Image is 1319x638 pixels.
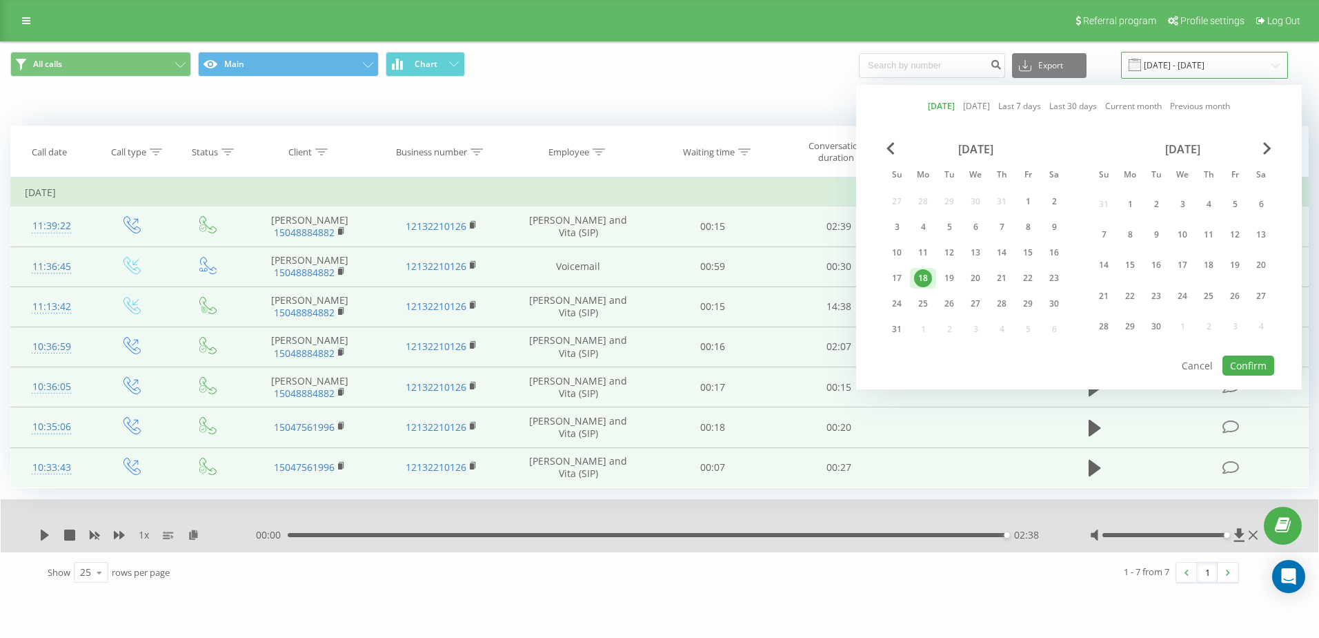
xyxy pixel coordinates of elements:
a: Previous month [1170,99,1230,113]
div: Tue Aug 12, 2025 [936,242,962,263]
div: 26 [940,295,958,313]
span: Referral program [1083,15,1156,26]
div: Tue Sep 2, 2025 [1143,191,1169,217]
abbr: Monday [1120,166,1140,186]
div: 3 [1173,195,1191,213]
div: Sat Sep 27, 2025 [1248,283,1274,309]
div: 9 [1147,226,1165,244]
div: Sun Aug 10, 2025 [884,242,910,263]
span: Previous Month [886,142,895,155]
td: [PERSON_NAME] [244,206,375,246]
a: 12132210126 [406,420,466,434]
div: 11:13:42 [25,293,78,320]
a: [DATE] [928,99,955,113]
div: 6 [966,218,984,236]
div: 7 [993,218,1011,236]
div: Tue Sep 23, 2025 [1143,283,1169,309]
div: 21 [1095,287,1113,305]
div: Conversation duration [799,140,873,164]
div: 19 [1226,256,1244,274]
button: Cancel [1174,356,1220,376]
div: 5 [940,218,958,236]
div: 12 [1226,226,1244,244]
div: 21 [993,269,1011,287]
div: 8 [1019,218,1037,236]
div: 4 [1200,195,1218,213]
div: 20 [1252,256,1270,274]
div: Sun Sep 28, 2025 [1091,314,1117,340]
a: 15048884882 [274,387,335,400]
abbr: Wednesday [1172,166,1193,186]
a: Last 7 days [998,99,1041,113]
div: 9 [1045,218,1063,236]
div: 25 [1200,287,1218,305]
div: 13 [1252,226,1270,244]
td: 00:15 [649,287,776,327]
div: 4 [914,218,932,236]
div: Call date [32,146,67,158]
a: 12132210126 [406,300,466,313]
div: Thu Sep 18, 2025 [1196,253,1222,278]
abbr: Sunday [886,166,907,186]
td: 00:27 [776,447,903,487]
div: Fri Aug 15, 2025 [1015,242,1041,263]
div: 25 [914,295,932,313]
div: 27 [966,295,984,313]
div: Sat Aug 9, 2025 [1041,217,1067,238]
a: 15047561996 [274,420,335,434]
td: 00:59 [649,246,776,287]
div: Fri Aug 8, 2025 [1015,217,1041,238]
div: 1 [1019,193,1037,211]
div: 24 [888,295,906,313]
div: 1 - 7 from 7 [1124,565,1169,579]
div: Wed Aug 6, 2025 [962,217,989,238]
div: 7 [1095,226,1113,244]
abbr: Saturday [1044,166,1064,186]
td: 00:15 [776,367,903,407]
div: Sun Aug 31, 2025 [884,319,910,340]
button: Confirm [1222,356,1274,376]
div: Tue Sep 9, 2025 [1143,222,1169,247]
span: All calls [33,59,62,70]
div: Fri Sep 19, 2025 [1222,253,1248,278]
div: 15 [1019,244,1037,262]
div: 29 [1019,295,1037,313]
div: 5 [1226,195,1244,213]
td: [PERSON_NAME] and Vita (SIP) [507,447,649,487]
div: 14 [1095,256,1113,274]
div: 2 [1147,195,1165,213]
div: 23 [1045,269,1063,287]
abbr: Friday [1018,166,1038,186]
div: 27 [1252,287,1270,305]
div: Sat Aug 16, 2025 [1041,242,1067,263]
abbr: Sunday [1093,166,1114,186]
a: 12132210126 [406,461,466,474]
div: 24 [1173,287,1191,305]
div: 6 [1252,195,1270,213]
span: Show [48,566,70,579]
div: 22 [1121,287,1139,305]
div: Mon Aug 11, 2025 [910,242,936,263]
button: Export [1012,53,1087,78]
div: Mon Sep 1, 2025 [1117,191,1143,217]
td: [PERSON_NAME] and Vita (SIP) [507,367,649,407]
div: 28 [1095,318,1113,336]
div: 10:36:05 [25,374,78,400]
td: [PERSON_NAME] [244,367,375,407]
div: Mon Sep 29, 2025 [1117,314,1143,340]
a: 12132210126 [406,260,466,273]
span: Profile settings [1180,15,1244,26]
div: 14 [993,244,1011,262]
div: Client [288,146,312,158]
td: 00:20 [776,407,903,447]
div: Tue Sep 30, 2025 [1143,314,1169,340]
td: [PERSON_NAME] [244,246,375,287]
td: 00:17 [649,367,776,407]
a: 15048884882 [274,226,335,239]
div: Tue Aug 19, 2025 [936,268,962,289]
div: Wed Aug 20, 2025 [962,268,989,289]
div: 10:33:43 [25,454,78,481]
div: 8 [1121,226,1139,244]
div: Wed Sep 10, 2025 [1169,222,1196,247]
span: 1 x [139,528,149,542]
